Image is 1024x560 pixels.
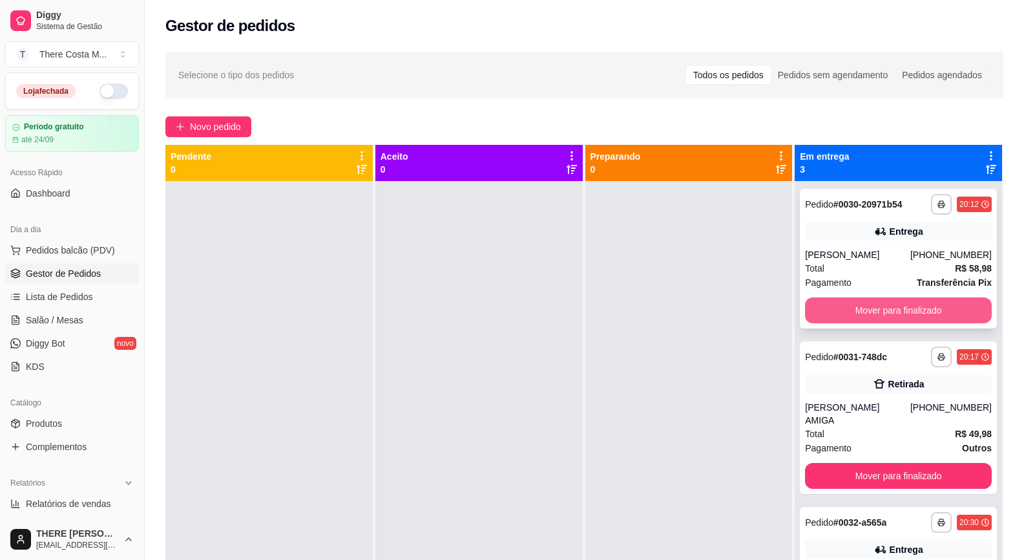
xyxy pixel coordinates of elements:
span: Gestor de Pedidos [26,267,101,280]
div: Acesso Rápido [5,162,139,183]
div: [PHONE_NUMBER] [910,401,992,427]
p: Preparando [590,150,641,163]
span: KDS [26,360,45,373]
div: 20:17 [959,352,979,362]
span: Dashboard [26,187,70,200]
div: Loja fechada [16,84,76,98]
span: Diggy Bot [26,337,65,350]
span: Pagamento [805,441,852,455]
p: Em entrega [800,150,849,163]
span: Pedido [805,517,833,528]
div: [PERSON_NAME] [805,248,910,261]
a: Produtos [5,413,139,434]
button: Mover para finalizado [805,297,992,323]
p: Pendente [171,150,211,163]
span: Selecione o tipo dos pedidos [178,68,294,82]
strong: R$ 49,98 [955,429,992,439]
h2: Gestor de pedidos [165,16,295,36]
a: Salão / Mesas [5,310,139,330]
span: Total [805,261,824,275]
div: Dia a dia [5,219,139,240]
div: Entrega [890,225,923,238]
strong: # 0032-a565a [833,517,887,528]
article: até 24/09 [21,135,54,145]
span: [EMAIL_ADDRESS][DOMAIN_NAME] [36,540,118,550]
span: THERE [PERSON_NAME] [36,528,118,540]
p: 0 [381,163,408,176]
div: There Costa M ... [39,48,107,61]
div: [PHONE_NUMBER] [910,248,992,261]
span: Pedidos balcão (PDV) [26,244,115,257]
article: Período gratuito [24,122,84,132]
strong: R$ 58,98 [955,263,992,274]
p: 3 [800,163,849,176]
div: Retirada [888,378,925,391]
span: plus [176,122,185,131]
a: Relatórios de vendas [5,493,139,514]
a: Complementos [5,436,139,457]
button: Alterar Status [99,83,128,99]
a: Período gratuitoaté 24/09 [5,115,139,152]
a: Lista de Pedidos [5,286,139,307]
div: Entrega [890,543,923,556]
button: Novo pedido [165,116,251,137]
span: Diggy [36,10,134,21]
span: Total [805,427,824,441]
a: KDS [5,356,139,377]
strong: # 0030-20971b54 [833,199,903,210]
div: Catálogo [5,393,139,413]
a: DiggySistema de Gestão [5,5,139,36]
span: Sistema de Gestão [36,21,134,32]
div: 20:12 [959,199,979,210]
strong: Outros [962,443,992,453]
span: Pedido [805,199,833,210]
button: Mover para finalizado [805,463,992,489]
a: Relatório de clientes [5,517,139,537]
button: Select a team [5,41,139,67]
span: Complementos [26,440,87,453]
a: Gestor de Pedidos [5,263,139,284]
div: [PERSON_NAME] AMIGA [805,401,910,427]
span: Novo pedido [190,120,241,134]
div: Pedidos sem agendamento [771,66,895,84]
strong: # 0031-748dc [833,352,887,362]
span: Lista de Pedidos [26,290,93,303]
span: T [16,48,29,61]
span: Relatórios de vendas [26,497,111,510]
span: Pagamento [805,275,852,290]
button: THERE [PERSON_NAME][EMAIL_ADDRESS][DOMAIN_NAME] [5,524,139,555]
span: Pedido [805,352,833,362]
p: Aceito [381,150,408,163]
a: Diggy Botnovo [5,333,139,354]
a: Dashboard [5,183,139,204]
p: 0 [171,163,211,176]
p: 0 [590,163,641,176]
span: Relatórios [10,478,45,488]
div: Pedidos agendados [895,66,989,84]
div: 20:30 [959,517,979,528]
div: Todos os pedidos [686,66,771,84]
strong: Transferência Pix [917,277,992,288]
span: Produtos [26,417,62,430]
span: Salão / Mesas [26,314,83,327]
button: Pedidos balcão (PDV) [5,240,139,261]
